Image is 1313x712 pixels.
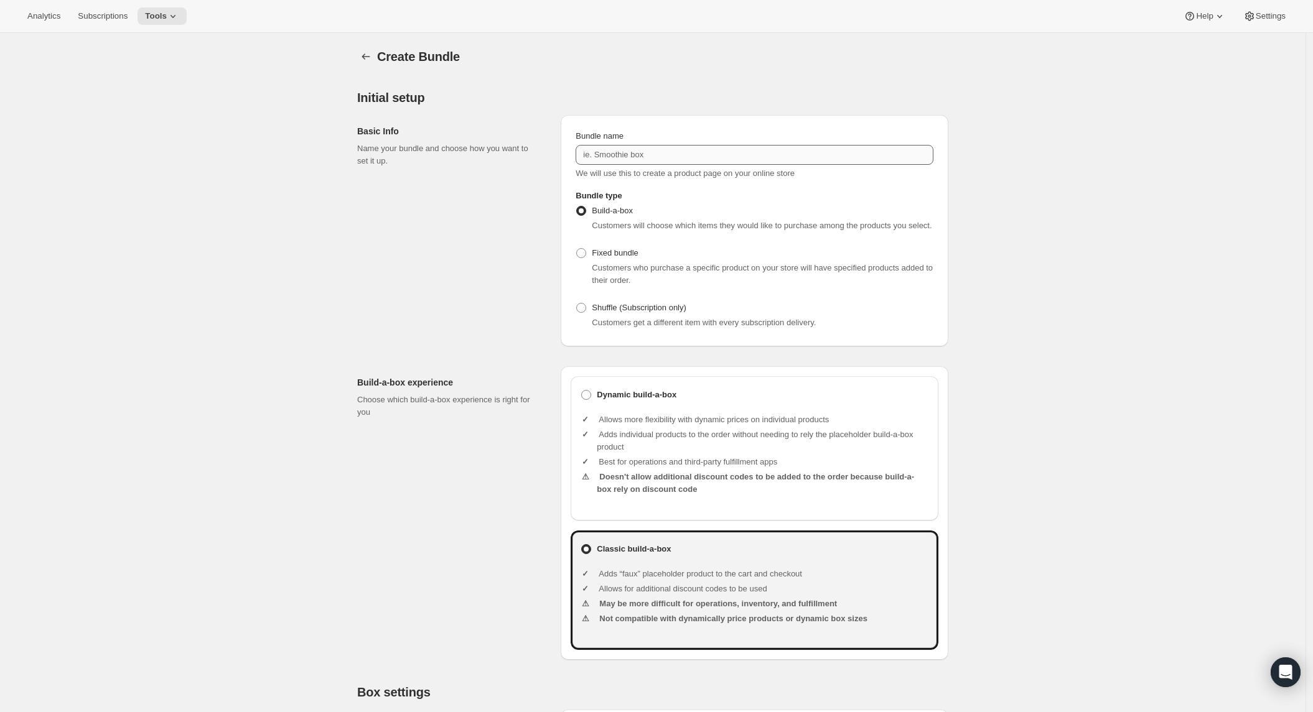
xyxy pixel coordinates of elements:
button: Tools [138,7,187,25]
button: Help [1176,7,1233,25]
button: Bundles [357,48,375,65]
p: Choose which build-a-box experience is right for you [357,394,541,418]
span: Customers get a different item with every subscription delivery. [592,318,816,327]
span: Build-a-box [592,206,633,215]
b: Dynamic build-a-box [597,389,676,401]
span: Fixed bundle [592,248,638,257]
span: Bundle type [576,191,622,200]
span: Tools [145,11,167,21]
h2: Box settings [357,685,948,700]
li: Best for operations and third-party fulfillment apps [597,456,928,468]
li: Not compatible with dynamically price products or dynamic box sizes [597,613,928,625]
span: Customers will choose which items they would like to purchase among the products you select. [592,221,932,230]
input: ie. Smoothie box [576,145,933,165]
button: Analytics [20,7,68,25]
span: Subscriptions [78,11,128,21]
span: Bundle name [576,131,624,141]
span: Analytics [27,11,60,21]
li: Allows more flexibility with dynamic prices on individual products [597,414,928,426]
h2: Basic Info [357,125,541,137]
h2: Build-a-box experience [357,376,541,389]
span: Help [1196,11,1213,21]
span: Customers who purchase a specific product on your store will have specified products added to the... [592,263,933,285]
div: Open Intercom Messenger [1271,657,1301,687]
li: Adds “faux” placeholder product to the cart and checkout [597,568,928,580]
h2: Initial setup [357,90,948,105]
span: We will use this to create a product page on your online store [576,169,795,178]
p: Name your bundle and choose how you want to set it up. [357,142,541,167]
li: Adds individual products to the order without needing to rely the placeholder build-a-box product [597,428,928,453]
button: Subscriptions [70,7,135,25]
li: Allows for additional discount codes to be used [597,583,928,595]
span: Create Bundle [377,50,460,63]
button: Settings [1236,7,1293,25]
li: Doesn't allow additional discount codes to be added to the order because build-a-box rely on disc... [597,471,928,496]
span: Shuffle (Subscription only) [592,303,686,312]
li: May be more difficult for operations, inventory, and fulfillment [597,598,928,610]
span: Settings [1256,11,1286,21]
b: Classic build-a-box [597,544,671,553]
